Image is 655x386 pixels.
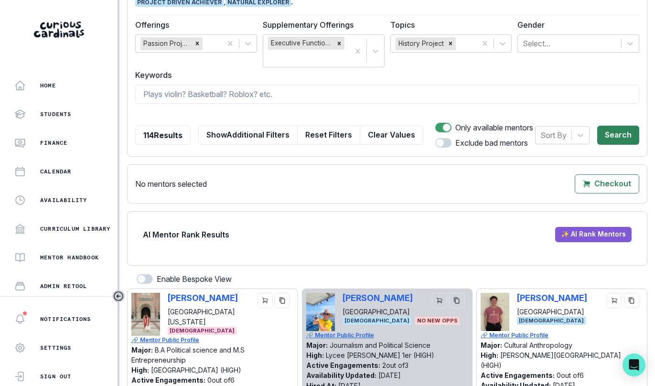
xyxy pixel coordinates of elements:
[40,168,72,175] p: Calendar
[40,225,111,233] p: Curriculum Library
[455,122,533,133] p: Only available mentors
[396,37,445,50] div: History Project
[517,317,586,325] span: [DEMOGRAPHIC_DATA]
[504,341,572,349] p: Cultural Anthropology
[40,82,56,89] p: Home
[131,346,245,364] p: B.A Political science and M.S Entrepreneurship
[360,126,423,145] button: Clear Values
[157,273,232,285] p: Enable Bespoke View
[481,293,509,331] img: Picture of Grayson Peel
[192,37,203,50] div: Remove Passion Project
[258,293,273,308] button: cart
[415,317,460,325] span: No New Opps
[151,366,241,374] p: [GEOGRAPHIC_DATA] (HIGH)
[168,307,254,327] p: [GEOGRAPHIC_DATA][US_STATE]
[623,354,645,376] div: Open Intercom Messenger
[112,290,125,302] button: Toggle sidebar
[263,19,379,31] label: Supplementary Offerings
[432,293,447,308] button: cart
[131,293,160,336] img: Picture of Malena Smith
[306,293,335,331] img: Picture of Leo Pasquier
[297,126,360,145] button: Reset Filters
[40,373,72,380] p: Sign Out
[143,129,183,141] p: 114 Results
[207,376,235,384] p: 0 out of 6
[131,336,295,344] a: 🔗 Mentor Public Profile
[135,19,251,31] label: Offerings
[326,351,434,359] p: Lycee [PERSON_NAME] 1er (HIGH)
[455,137,528,149] p: Exclude bad mentors
[131,366,149,374] p: High:
[382,361,408,369] p: 2 out of 3
[135,69,634,81] label: Keywords
[306,361,380,369] p: Active Engagements:
[306,331,470,340] a: 🔗 Mentor Public Profile
[306,371,376,379] p: Availability Updated:
[135,172,207,195] p: No mentors selected
[624,293,639,308] button: copy
[343,317,411,325] span: [DEMOGRAPHIC_DATA]
[517,19,634,31] label: Gender
[343,307,413,317] p: [GEOGRAPHIC_DATA]
[306,351,324,359] p: High:
[334,37,344,49] div: Remove Executive Functioning
[306,341,328,349] p: Major:
[481,341,502,349] p: Major:
[378,371,401,379] p: [DATE]
[557,371,584,379] p: 0 out of 6
[481,351,621,369] p: [PERSON_NAME][GEOGRAPHIC_DATA] (HIGH)
[445,37,456,50] div: Remove History Project
[481,331,644,340] a: 🔗 Mentor Public Profile
[597,126,639,145] button: Search
[140,37,192,50] div: Passion Project
[135,85,639,104] input: Plays violin? Basketball? Roblox? etc.
[168,293,247,303] p: [PERSON_NAME]
[517,307,587,317] p: [GEOGRAPHIC_DATA]
[390,19,506,31] label: Topics
[481,351,498,359] p: High:
[34,21,84,38] img: Curious Cardinals Logo
[275,293,290,308] button: copy
[607,293,622,308] button: cart
[40,315,91,323] p: Notifications
[40,110,72,118] p: Students
[168,327,236,335] span: [DEMOGRAPHIC_DATA]
[40,344,72,352] p: Settings
[40,282,87,290] p: Admin Retool
[330,341,430,349] p: Journalism and Political Science
[40,139,67,147] p: Finance
[40,254,99,261] p: Mentor Handbook
[131,376,205,384] p: Active Engagements:
[517,293,587,303] p: [PERSON_NAME]
[143,229,229,240] p: AI Mentor Rank Results
[198,126,298,145] button: ShowAdditional Filters
[131,346,153,354] p: Major:
[481,371,555,379] p: Active Engagements:
[555,227,632,242] button: ✨ AI Rank Mentors
[343,293,413,303] p: [PERSON_NAME]
[40,196,87,204] p: Availability
[268,37,334,49] div: Executive Functioning
[449,293,464,308] button: copy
